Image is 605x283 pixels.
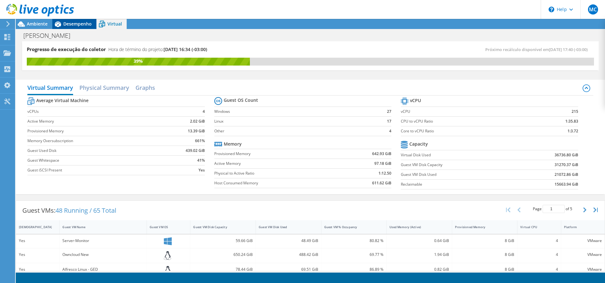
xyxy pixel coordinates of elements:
[195,138,205,144] b: 661%
[387,108,391,115] b: 27
[214,170,340,176] label: Physical to Active Ratio
[555,162,578,168] b: 31270.37 GiB
[19,225,49,229] div: [DEMOGRAPHIC_DATA]
[549,47,588,52] span: [DATE] 17:40 (-03:00)
[555,152,578,158] b: 36736.80 GiB
[150,225,180,229] div: Guest VM OS
[193,225,245,229] div: Guest VM Disk Capacity
[564,266,602,273] div: VMware
[63,21,92,27] span: Desempenho
[455,225,507,229] div: Provisioned Memory
[409,141,428,147] b: Capacity
[324,225,376,229] div: Guest VM % Occupancy
[572,108,578,115] b: 215
[214,180,340,186] label: Host Consumed Memory
[564,237,602,244] div: VMware
[164,46,207,52] span: [DATE] 16:34 (-03:00)
[455,237,515,244] div: 8 GiB
[401,118,532,124] label: CPU to vCPU Ratio
[27,58,250,65] div: 39%
[520,225,550,229] div: Virtual CPU
[389,225,441,229] div: Used Memory (Active)
[259,225,311,229] div: Guest VM Disk Used
[197,157,205,164] b: 41%
[401,181,517,188] label: Reclaimable
[62,251,144,258] div: Owncloud New
[565,118,578,124] b: 1:35.83
[259,237,318,244] div: 48.49 GiB
[372,180,391,186] b: 611.62 GiB
[19,251,56,258] div: Yes
[389,266,449,273] div: 0.82 GiB
[455,266,515,273] div: 8 GiB
[520,266,558,273] div: 4
[107,21,122,27] span: Virtual
[324,251,384,258] div: 69.77 %
[20,32,80,39] h1: [PERSON_NAME]
[186,147,205,154] b: 439.02 GiB
[188,128,205,134] b: 13.39 GiB
[193,251,253,258] div: 650.24 GiB
[19,266,56,273] div: Yes
[485,47,591,52] span: Próximo recálculo disponível em
[199,167,205,173] b: Yes
[259,251,318,258] div: 488.42 GiB
[36,97,89,104] b: Average Virtual Machine
[520,237,558,244] div: 4
[324,237,384,244] div: 80.82 %
[588,4,598,14] span: MC
[214,108,375,115] label: Windows
[455,251,515,258] div: 8 GiB
[324,266,384,273] div: 86.89 %
[79,81,129,94] h2: Physical Summary
[214,151,340,157] label: Provisioned Memory
[214,118,375,124] label: Linux
[570,206,572,211] span: 5
[389,251,449,258] div: 1.94 GiB
[520,251,558,258] div: 4
[62,266,144,273] div: Alfresco Linux - GED
[55,206,116,215] span: 48 Running / 65 Total
[27,157,162,164] label: Guest Whitespace
[190,118,205,124] b: 2.02 GiB
[27,128,162,134] label: Provisioned Memory
[401,171,517,178] label: Guest VM Disk Used
[533,205,572,213] span: Page of
[401,108,532,115] label: vCPU
[410,97,421,104] b: vCPU
[549,7,554,12] svg: \n
[401,162,517,168] label: Guest VM Disk Capacity
[568,128,578,134] b: 1:3.72
[389,128,391,134] b: 4
[27,138,162,144] label: Memory Oversubscription
[564,251,602,258] div: VMware
[108,46,207,53] h4: Hora de término do projeto:
[224,97,258,103] b: Guest OS Count
[27,81,73,95] h2: Virtual Summary
[27,118,162,124] label: Active Memory
[259,266,318,273] div: 69.51 GiB
[378,170,391,176] b: 1:12.50
[193,237,253,244] div: 59.66 GiB
[374,160,391,167] b: 97.18 GiB
[135,81,155,94] h2: Graphs
[224,141,242,147] b: Memory
[555,181,578,188] b: 15663.94 GiB
[193,266,253,273] div: 78.44 GiB
[564,225,594,229] div: Platform
[214,128,375,134] label: Other
[401,128,532,134] label: Core to vCPU Ratio
[214,160,340,167] label: Active Memory
[401,152,517,158] label: Virtual Disk Used
[27,108,162,115] label: vCPUs
[27,167,162,173] label: Guest iSCSI Present
[203,108,205,115] b: 4
[389,237,449,244] div: 0.64 GiB
[27,147,162,154] label: Guest Used Disk
[27,21,48,27] span: Ambiente
[555,171,578,178] b: 21072.86 GiB
[387,118,391,124] b: 17
[62,225,136,229] div: Guest VM Name
[62,237,144,244] div: Server-Monitor
[372,151,391,157] b: 642.93 GiB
